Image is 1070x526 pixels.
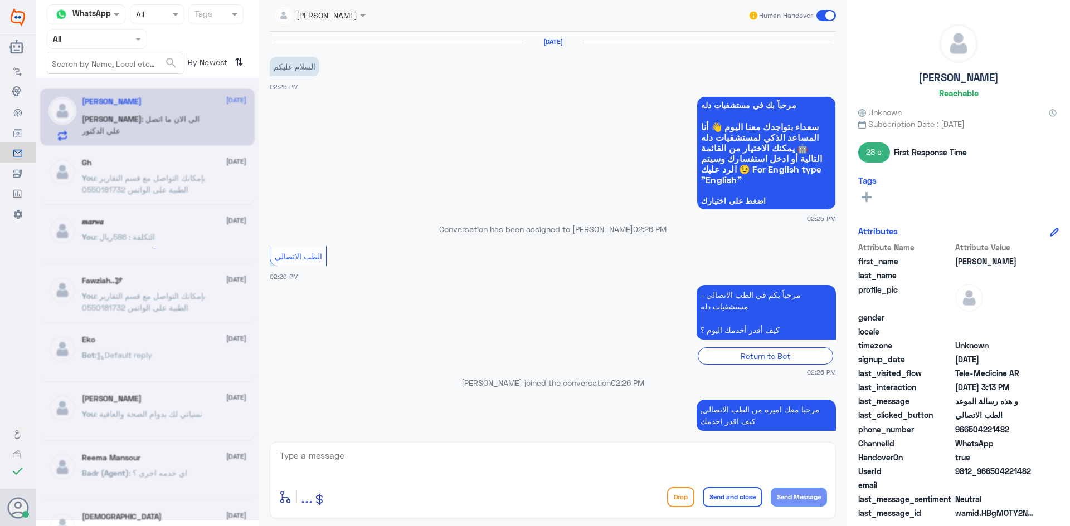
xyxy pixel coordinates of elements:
[807,367,836,377] span: 02:26 PM
[955,284,983,312] img: defaultAdmin.png
[697,400,836,431] p: 5/10/2025, 2:26 PM
[858,242,953,253] span: Attribute Name
[955,326,1036,337] span: null
[771,488,827,507] button: Send Message
[955,340,1036,351] span: Unknown
[858,395,953,407] span: last_message
[53,6,70,23] img: whatsapp.png
[955,381,1036,393] span: 2025-10-05T12:13:55.442Z
[955,493,1036,505] span: 0
[697,285,836,340] p: 5/10/2025, 2:26 PM
[858,106,902,118] span: Unknown
[858,175,877,185] h6: Tags
[270,223,836,235] p: Conversation has been assigned to [PERSON_NAME]
[858,118,1059,130] span: Subscription Date : [DATE]
[193,8,212,22] div: Tags
[858,437,953,449] span: ChannelId
[47,53,183,73] input: Search by Name, Local etc…
[164,54,178,72] button: search
[858,451,953,463] span: HandoverOn
[270,83,299,90] span: 02:25 PM
[858,424,953,435] span: phone_number
[955,424,1036,435] span: 966504221482
[955,451,1036,463] span: true
[703,487,762,507] button: Send and close
[235,53,244,71] i: ⇅
[164,56,178,70] span: search
[858,312,953,323] span: gender
[955,255,1036,267] span: فاطمة
[858,340,953,351] span: timezone
[918,71,999,84] h5: [PERSON_NAME]
[701,196,831,205] span: اضغط على اختيارك
[858,367,953,379] span: last_visited_flow
[858,465,953,477] span: UserId
[939,88,979,98] h6: Reachable
[858,226,898,236] h6: Attributes
[183,53,230,75] span: By Newest
[955,465,1036,477] span: 9812_966504221482
[301,486,313,507] span: ...
[11,8,25,26] img: Widebot Logo
[955,312,1036,323] span: null
[807,214,836,223] span: 02:25 PM
[858,255,953,267] span: first_name
[858,353,953,365] span: signup_date
[955,437,1036,449] span: 2
[858,326,953,337] span: locale
[955,409,1036,421] span: الطب الاتصالي
[275,252,322,261] span: الطب الاتصالي
[955,479,1036,491] span: null
[752,435,836,444] span: [PERSON_NAME] - 02:26 PM
[858,142,890,163] span: 28 s
[955,507,1036,519] span: wamid.HBgMOTY2NTA0MjIxNDgyFQIAEhggQUM1RUQzNjRGMDhEOUQ1ODNDM0M0NjExNTQ1ODRBOUEA
[633,224,667,234] span: 02:26 PM
[270,57,319,76] p: 5/10/2025, 2:25 PM
[611,378,644,387] span: 02:26 PM
[522,38,583,46] h6: [DATE]
[701,101,831,110] span: مرحباً بك في مستشفيات دله
[858,409,953,421] span: last_clicked_button
[858,479,953,491] span: email
[955,395,1036,407] span: و هذه رسالة الموعد
[955,367,1036,379] span: Tele-Medicine AR
[858,507,953,519] span: last_message_id
[759,11,813,21] span: Human Handover
[858,284,953,309] span: profile_pic
[7,497,28,518] button: Avatar
[955,353,1036,365] span: 2025-10-05T11:25:48.563Z
[894,146,967,158] span: First Response Time
[940,24,977,62] img: defaultAdmin.png
[301,484,313,509] button: ...
[11,464,25,478] i: check
[698,347,833,365] div: Return to Bot
[701,121,831,185] span: سعداء بتواجدك معنا اليوم 👋 أنا المساعد الذكي لمستشفيات دله 🤖 يمكنك الاختيار من القائمة التالية أو...
[858,493,953,505] span: last_message_sentiment
[858,381,953,393] span: last_interaction
[858,269,953,281] span: last_name
[955,242,1036,253] span: Attribute Value
[138,239,157,258] div: loading...
[667,487,694,507] button: Drop
[270,273,299,280] span: 02:26 PM
[270,377,836,389] p: [PERSON_NAME] joined the conversation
